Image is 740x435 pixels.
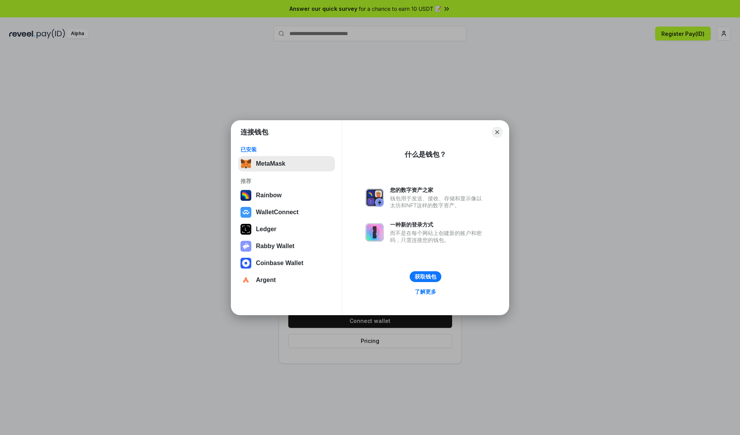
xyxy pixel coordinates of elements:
[410,271,441,282] button: 获取钱包
[238,188,335,203] button: Rainbow
[240,258,251,269] img: svg+xml,%3Csvg%20width%3D%2228%22%20height%3D%2228%22%20viewBox%3D%220%200%2028%2028%22%20fill%3D...
[240,241,251,252] img: svg+xml,%3Csvg%20xmlns%3D%22http%3A%2F%2Fwww.w3.org%2F2000%2Fsvg%22%20fill%3D%22none%22%20viewBox...
[256,209,299,216] div: WalletConnect
[410,287,441,297] a: 了解更多
[240,224,251,235] img: svg+xml,%3Csvg%20xmlns%3D%22http%3A%2F%2Fwww.w3.org%2F2000%2Fsvg%22%20width%3D%2228%22%20height%3...
[240,128,268,137] h1: 连接钱包
[240,178,333,185] div: 推荐
[240,146,333,153] div: 已安装
[240,158,251,169] img: svg+xml,%3Csvg%20fill%3D%22none%22%20height%3D%2233%22%20viewBox%3D%220%200%2035%2033%22%20width%...
[238,238,335,254] button: Rabby Wallet
[238,272,335,288] button: Argent
[256,260,303,267] div: Coinbase Wallet
[492,127,503,138] button: Close
[390,221,486,228] div: 一种新的登录方式
[405,150,446,159] div: 什么是钱包？
[238,205,335,220] button: WalletConnect
[238,222,335,237] button: Ledger
[256,160,285,167] div: MetaMask
[365,223,384,242] img: svg+xml,%3Csvg%20xmlns%3D%22http%3A%2F%2Fwww.w3.org%2F2000%2Fsvg%22%20fill%3D%22none%22%20viewBox...
[256,277,276,284] div: Argent
[238,156,335,171] button: MetaMask
[390,230,486,244] div: 而不是在每个网站上创建新的账户和密码，只需连接您的钱包。
[256,192,282,199] div: Rainbow
[415,288,436,295] div: 了解更多
[390,186,486,193] div: 您的数字资产之家
[240,275,251,286] img: svg+xml,%3Csvg%20width%3D%2228%22%20height%3D%2228%22%20viewBox%3D%220%200%2028%2028%22%20fill%3D...
[240,207,251,218] img: svg+xml,%3Csvg%20width%3D%2228%22%20height%3D%2228%22%20viewBox%3D%220%200%2028%2028%22%20fill%3D...
[238,255,335,271] button: Coinbase Wallet
[390,195,486,209] div: 钱包用于发送、接收、存储和显示像以太坊和NFT这样的数字资产。
[256,226,276,233] div: Ledger
[415,273,436,280] div: 获取钱包
[365,188,384,207] img: svg+xml,%3Csvg%20xmlns%3D%22http%3A%2F%2Fwww.w3.org%2F2000%2Fsvg%22%20fill%3D%22none%22%20viewBox...
[240,190,251,201] img: svg+xml,%3Csvg%20width%3D%22120%22%20height%3D%22120%22%20viewBox%3D%220%200%20120%20120%22%20fil...
[256,243,294,250] div: Rabby Wallet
